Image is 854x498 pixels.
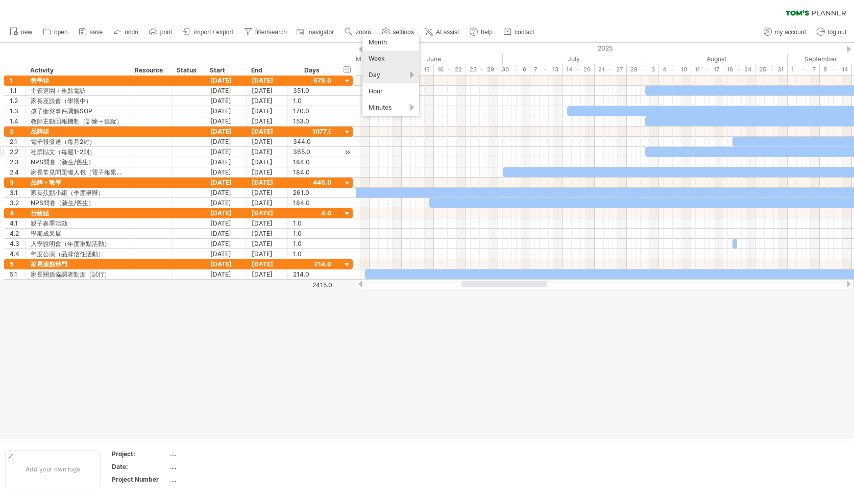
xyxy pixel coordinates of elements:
[112,450,168,458] div: Project:
[247,96,288,106] div: [DATE]
[205,147,247,157] div: [DATE]
[177,65,199,76] div: Status
[247,188,288,197] div: [DATE]
[170,475,256,484] div: ....
[691,64,723,75] div: 11 - 17
[31,127,125,136] div: 品牌組
[10,208,25,218] div: 4
[31,239,125,248] div: 入學說明會（年度重點活動）
[205,269,247,279] div: [DATE]
[288,281,332,289] div: 2415.0
[205,106,247,116] div: [DATE]
[828,29,846,36] span: log out
[247,239,288,248] div: [DATE]
[125,29,138,36] span: undo
[788,64,820,75] div: 1 - 7
[293,96,331,106] div: 1.0
[31,96,125,106] div: 家長座談會（學期中）
[10,188,25,197] div: 3.1
[31,86,125,95] div: 主管巡園＋重點電訪
[10,147,25,157] div: 2.2
[755,64,788,75] div: 25 - 31
[466,64,498,75] div: 23 - 29
[10,229,25,238] div: 4.2
[54,29,68,36] span: open
[287,65,336,76] div: Days
[31,269,125,279] div: 家長關係協調者制度（試行）
[76,26,106,39] a: save
[205,96,247,106] div: [DATE]
[21,29,32,36] span: new
[247,116,288,126] div: [DATE]
[30,65,124,76] div: Activity
[563,64,595,75] div: 14 - 20
[379,26,417,39] a: settings
[247,198,288,208] div: [DATE]
[135,65,166,76] div: Resource
[31,208,125,218] div: 行政組
[10,218,25,228] div: 4.1
[515,29,534,36] span: contact
[31,249,125,259] div: 年度公演（品牌信任活動）
[503,54,645,64] div: July 2025
[293,157,331,167] div: 184.0
[31,167,125,177] div: 家長常見問題懶人包（電子報累積）
[10,157,25,167] div: 2.3
[343,147,352,158] div: scroll to activity
[31,157,125,167] div: NPS問卷（新生/舊生）
[205,76,247,85] div: [DATE]
[10,198,25,208] div: 3.2
[31,218,125,228] div: 親子春季活動
[31,188,125,197] div: 家長焦點小組（季度舉辦）
[205,137,247,146] div: [DATE]
[31,229,125,238] div: 學期成果展
[10,178,25,187] div: 3
[241,26,290,39] a: filter/search
[436,29,459,36] span: AI assist
[180,26,236,39] a: import / export
[247,157,288,167] div: [DATE]
[467,26,496,39] a: help
[295,26,337,39] a: navigator
[10,116,25,126] div: 1.4
[293,167,331,177] div: 184.0
[247,269,288,279] div: [DATE]
[31,116,125,126] div: 教師主動回報機制（訓練＋追蹤）
[160,29,172,36] span: print
[293,269,331,279] div: 214.0
[247,147,288,157] div: [DATE]
[10,76,25,85] div: 1
[205,208,247,218] div: [DATE]
[205,218,247,228] div: [DATE]
[247,178,288,187] div: [DATE]
[814,26,849,39] a: log out
[362,99,419,116] div: Minutes
[293,116,331,126] div: 153.0
[7,26,35,39] a: new
[205,188,247,197] div: [DATE]
[205,249,247,259] div: [DATE]
[247,259,288,269] div: [DATE]
[10,86,25,95] div: 1.1
[293,137,331,146] div: 344.0
[31,178,125,187] div: 品牌＋教學
[434,64,466,75] div: 16 - 22
[293,198,331,208] div: 184.0
[112,475,168,484] div: Project Number
[775,29,806,36] span: my account
[293,229,331,238] div: 1.0
[293,249,331,259] div: 1.0
[342,26,374,39] a: zoom
[356,29,371,36] span: zoom
[90,29,103,36] span: save
[205,198,247,208] div: [DATE]
[659,64,691,75] div: 4 - 10
[31,198,125,208] div: NPS問卷（新生/舊生）
[501,26,538,39] a: contact
[627,64,659,75] div: 28 - 3
[170,450,256,458] div: ....
[530,64,563,75] div: 7 - 13
[10,239,25,248] div: 4.3
[10,167,25,177] div: 2.4
[10,269,25,279] div: 5.1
